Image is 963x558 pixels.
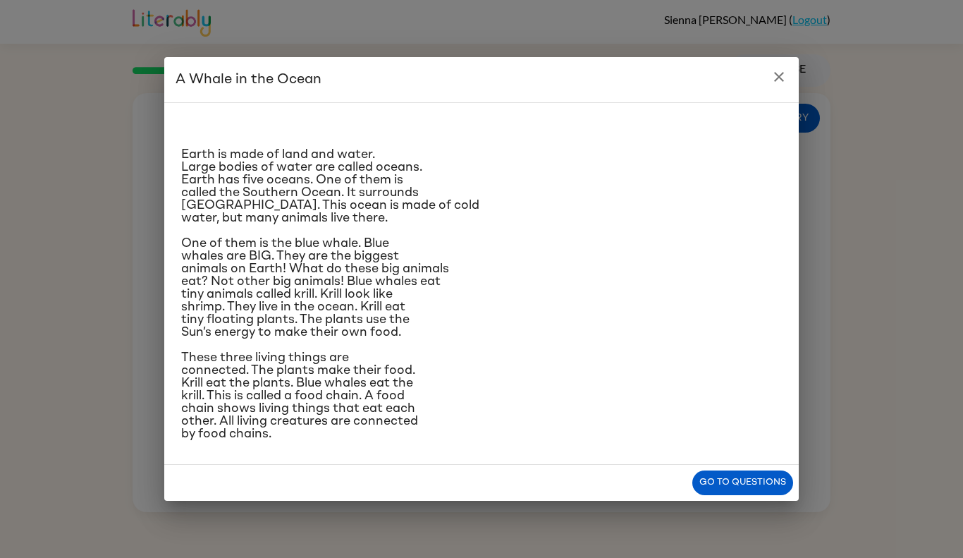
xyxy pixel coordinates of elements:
[181,237,449,339] span: One of them is the blue whale. Blue whales are BIG. They are the biggest animals on Earth! What d...
[164,57,799,102] h2: A Whale in the Ocean
[765,63,793,91] button: close
[181,351,418,440] span: These three living things are connected. The plants make their food. Krill eat the plants. Blue w...
[181,148,479,224] span: Earth is made of land and water. Large bodies of water are called oceans. Earth has five oceans. ...
[692,471,793,495] button: Go to questions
